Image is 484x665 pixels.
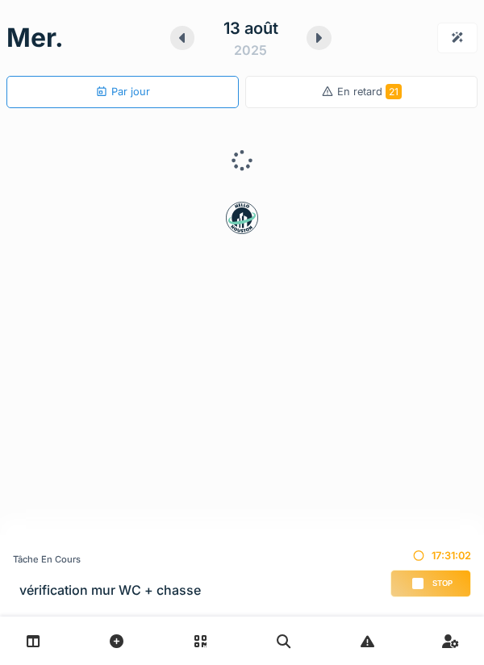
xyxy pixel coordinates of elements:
div: Tâche en cours [13,553,201,567]
h3: vérification mur WC + chasse [19,583,201,598]
div: 2025 [234,40,267,60]
div: Par jour [95,84,150,99]
span: Stop [432,578,453,589]
h1: mer. [6,23,64,53]
div: 17:31:02 [390,548,471,563]
div: 13 août [223,16,278,40]
img: badge-BVDL4wpA.svg [226,202,258,234]
span: En retard [337,86,402,98]
span: 21 [386,84,402,99]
